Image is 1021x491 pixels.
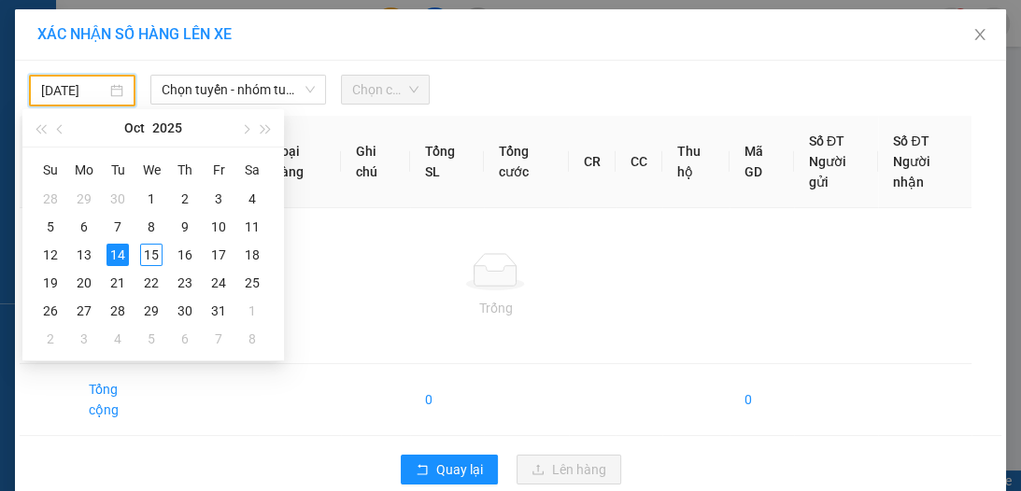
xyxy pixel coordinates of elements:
div: 30 [174,300,196,322]
div: 3 [73,328,95,350]
th: Fr [202,155,235,185]
td: 2025-10-25 [235,269,269,297]
td: Tổng cộng [74,364,158,436]
td: 2025-10-12 [34,241,67,269]
th: Tổng SL [410,116,484,208]
td: 2025-11-04 [101,325,135,353]
span: Người gửi [809,154,846,189]
div: 3 [207,188,230,210]
div: 8 [140,216,163,238]
td: 2025-10-29 [135,297,168,325]
span: Gửi: [16,18,45,37]
td: 2025-10-20 [67,269,101,297]
td: 2025-11-07 [202,325,235,353]
td: 2025-10-10 [202,213,235,241]
td: 2025-10-07 [101,213,135,241]
td: 2025-10-28 [101,297,135,325]
td: 2025-10-24 [202,269,235,297]
div: 1 [241,300,263,322]
div: 0945019038 [16,61,165,87]
th: Tu [101,155,135,185]
td: 2025-11-08 [235,325,269,353]
th: CR [569,116,616,208]
div: 10 [207,216,230,238]
div: 23 [174,272,196,294]
div: 8 [241,328,263,350]
th: Mã GD [730,116,794,208]
button: 2025 [152,109,182,147]
td: 2025-10-04 [235,185,269,213]
th: Su [34,155,67,185]
td: 2025-10-23 [168,269,202,297]
div: 29 [73,188,95,210]
th: Tổng cước [484,116,569,208]
span: Nhận: [178,18,223,37]
div: 28 [106,300,129,322]
td: 2025-10-19 [34,269,67,297]
div: 15 [140,244,163,266]
td: 2025-11-05 [135,325,168,353]
div: 11 [241,216,263,238]
td: 2025-11-02 [34,325,67,353]
div: 7 [207,328,230,350]
input: 14/10/2025 [41,80,106,101]
td: 2025-10-03 [202,185,235,213]
th: Sa [235,155,269,185]
td: 2025-10-01 [135,185,168,213]
th: Loại hàng [259,116,341,208]
span: Người nhận [893,154,930,189]
div: 4 [106,328,129,350]
div: Tên hàng: GỬI 660K ( : 1 ) [16,132,339,155]
div: 30 [106,188,129,210]
td: 2025-10-16 [168,241,202,269]
th: Mo [67,155,101,185]
td: 2025-09-29 [67,185,101,213]
div: 16 [174,244,196,266]
td: 2025-10-30 [168,297,202,325]
span: rollback [416,463,429,478]
div: 20 [73,272,95,294]
div: 7 [106,216,129,238]
td: 2025-10-02 [168,185,202,213]
span: Chọn tuyến - nhóm tuyến [162,76,315,104]
td: 2025-09-28 [34,185,67,213]
div: 20.000 [14,98,168,120]
div: 13 [73,244,95,266]
div: 24 [207,272,230,294]
td: 2025-10-06 [67,213,101,241]
th: CC [616,116,662,208]
div: 18 [241,244,263,266]
div: 4 [241,188,263,210]
div: GIANG [16,38,165,61]
span: Số ĐT [809,133,844,148]
th: We [135,155,168,185]
td: 2025-10-09 [168,213,202,241]
span: down [305,84,316,95]
div: 12 [39,244,62,266]
div: Sài Gòn [178,16,339,38]
div: Chợ Lách [16,16,165,38]
td: 2025-10-26 [34,297,67,325]
span: Số ĐT [893,133,929,148]
div: 5 [140,328,163,350]
div: 0824200104 [178,61,339,87]
div: 27 [73,300,95,322]
td: 2025-10-21 [101,269,135,297]
div: 14 [106,244,129,266]
td: 2025-09-30 [101,185,135,213]
div: 6 [174,328,196,350]
td: 2025-10-08 [135,213,168,241]
div: 25 [241,272,263,294]
div: 2 [39,328,62,350]
div: 31 [207,300,230,322]
span: SL [221,130,247,156]
div: KHA [178,38,339,61]
td: 2025-10-27 [67,297,101,325]
th: Ghi chú [341,116,410,208]
div: 19 [39,272,62,294]
button: uploadLên hàng [517,455,621,484]
td: 2025-10-13 [67,241,101,269]
td: 2025-10-17 [202,241,235,269]
td: 0 [730,364,794,436]
button: rollbackQuay lại [401,455,498,484]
